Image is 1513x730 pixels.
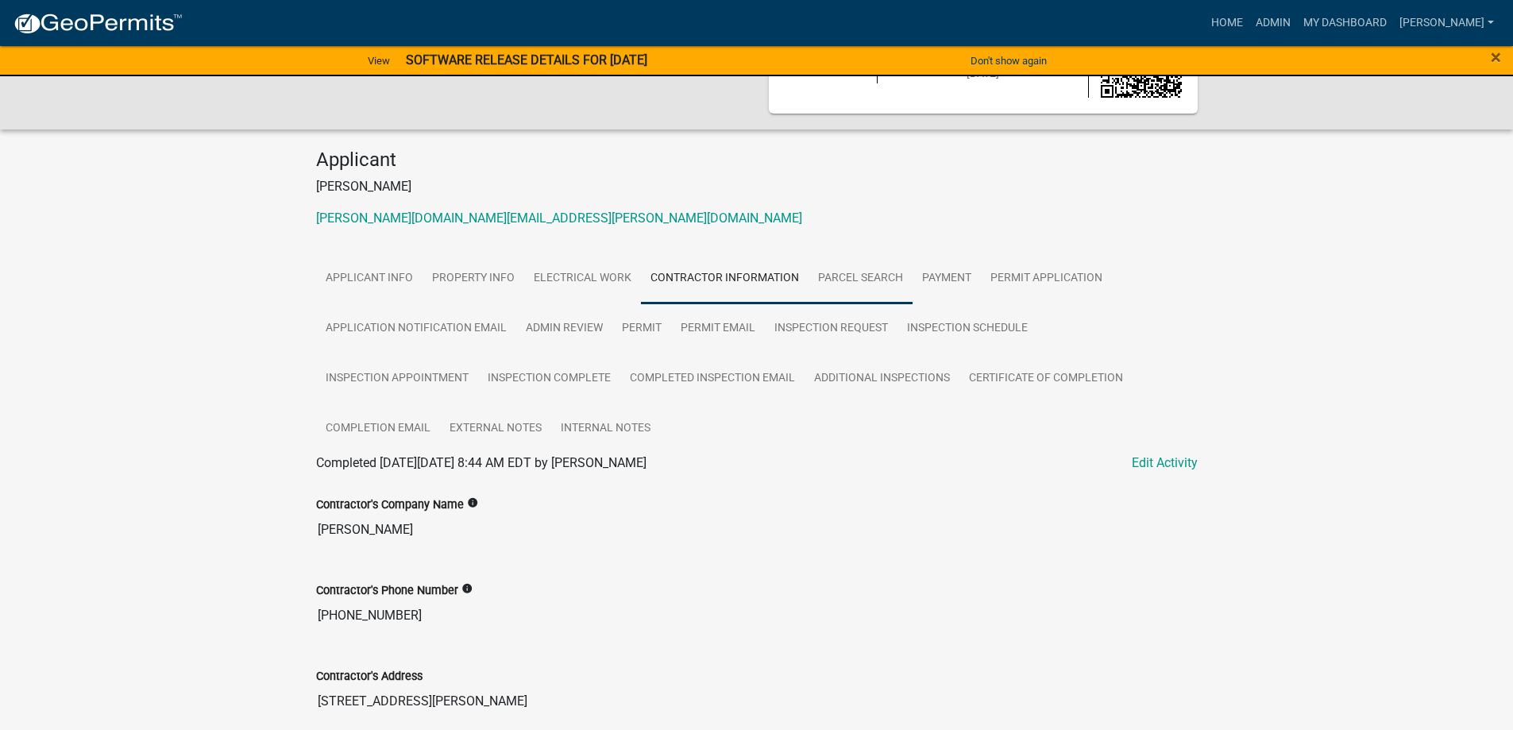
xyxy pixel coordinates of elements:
a: Application Notification Email [316,303,516,354]
label: Contractor's Address [316,671,423,682]
span: Completed [DATE][DATE] 8:44 AM EDT by [PERSON_NAME] [316,455,646,470]
a: Internal Notes [551,404,660,454]
a: Inspection Request [765,303,897,354]
a: Permit Application [981,253,1112,304]
a: Permit Email [671,303,765,354]
a: Certificate of Completion [959,353,1133,404]
i: info [467,497,478,508]
a: [PERSON_NAME] [1393,8,1500,38]
button: Close [1491,48,1501,67]
a: Applicant Info [316,253,423,304]
a: [PERSON_NAME][DOMAIN_NAME][EMAIL_ADDRESS][PERSON_NAME][DOMAIN_NAME] [316,211,802,226]
a: Parcel search [809,253,913,304]
label: Contractor's Phone Number [316,585,458,597]
p: [PERSON_NAME] [316,177,1198,196]
span: × [1491,46,1501,68]
a: Completion Email [316,404,440,454]
h4: Applicant [316,149,1198,172]
a: Permit [612,303,671,354]
a: Electrical Work [524,253,641,304]
a: External Notes [440,404,551,454]
label: Contractor's Company Name [316,500,464,511]
a: Contractor information [641,253,809,304]
a: Additional Inspections [805,353,959,404]
i: info [461,583,473,594]
button: Don't show again [964,48,1053,74]
a: Admin Review [516,303,612,354]
a: Admin [1249,8,1297,38]
a: Payment [913,253,981,304]
a: Home [1205,8,1249,38]
a: Property Info [423,253,524,304]
a: Inspection Appointment [316,353,478,404]
a: View [361,48,396,74]
a: Inspection Schedule [897,303,1037,354]
strong: SOFTWARE RELEASE DETAILS FOR [DATE] [406,52,647,68]
a: Inspection Complete [478,353,620,404]
a: Completed Inspection Email [620,353,805,404]
a: My Dashboard [1297,8,1393,38]
a: Edit Activity [1132,454,1198,473]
